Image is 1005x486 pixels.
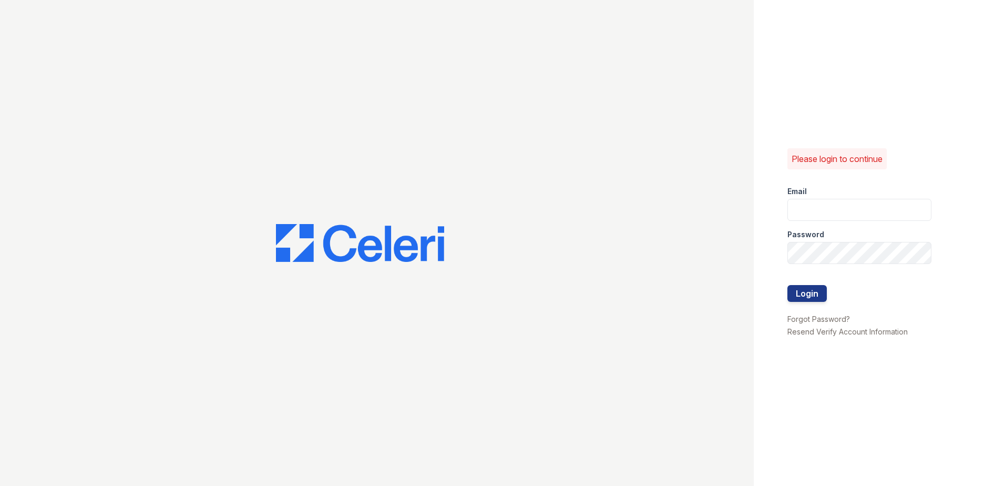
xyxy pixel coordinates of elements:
label: Password [787,229,824,240]
button: Login [787,285,827,302]
img: CE_Logo_Blue-a8612792a0a2168367f1c8372b55b34899dd931a85d93a1a3d3e32e68fde9ad4.png [276,224,444,262]
label: Email [787,186,807,197]
p: Please login to continue [792,153,883,165]
a: Forgot Password? [787,315,850,323]
a: Resend Verify Account Information [787,327,908,336]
